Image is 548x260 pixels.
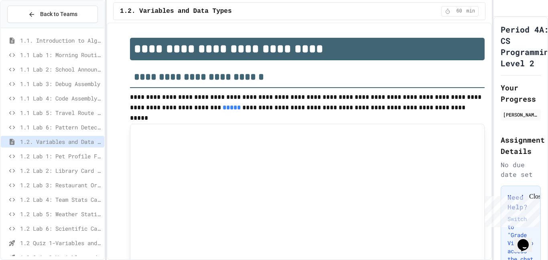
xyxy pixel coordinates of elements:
span: 1.1 Lab 5: Travel Route Debugger [20,109,101,117]
span: 1.1 Lab 4: Code Assembly Challenge [20,94,101,102]
div: No due date set [501,160,541,179]
span: 1.2 Lab 6: Scientific Calculator [20,224,101,233]
span: 1.2 Lab 4: Team Stats Calculator [20,195,101,204]
span: 1.1 Lab 1: Morning Routine Fix [20,51,101,59]
span: 1.1 Lab 6: Pattern Detective [20,123,101,131]
div: [PERSON_NAME] [503,111,538,118]
h2: Assignment Details [501,134,541,157]
span: min [467,8,475,14]
span: Back to Teams [40,10,77,18]
span: 1.2. Variables and Data Types [120,6,231,16]
span: 1.1 Lab 2: School Announcements [20,65,101,74]
h2: Your Progress [501,82,541,104]
span: 1.2 Lab 5: Weather Station Debugger [20,210,101,218]
span: 1.1. Introduction to Algorithms, Programming, and Compilers [20,36,101,45]
div: Chat with us now!Close [3,3,55,51]
span: 1.2 Quiz 1-Variables and Data Types [20,239,101,247]
button: Back to Teams [7,6,98,23]
iframe: chat widget [514,228,540,252]
span: 1.2. Variables and Data Types [20,137,101,146]
h3: Need Help? [507,192,534,212]
span: 1.2 Lab 2: Library Card Creator [20,166,101,175]
span: 1.2 Lab 1: Pet Profile Fix [20,152,101,160]
span: 60 [453,8,466,14]
span: 1.2 Lab 3: Restaurant Order System [20,181,101,189]
span: 1.1 Lab 3: Debug Assembly [20,80,101,88]
iframe: chat widget [481,193,540,227]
